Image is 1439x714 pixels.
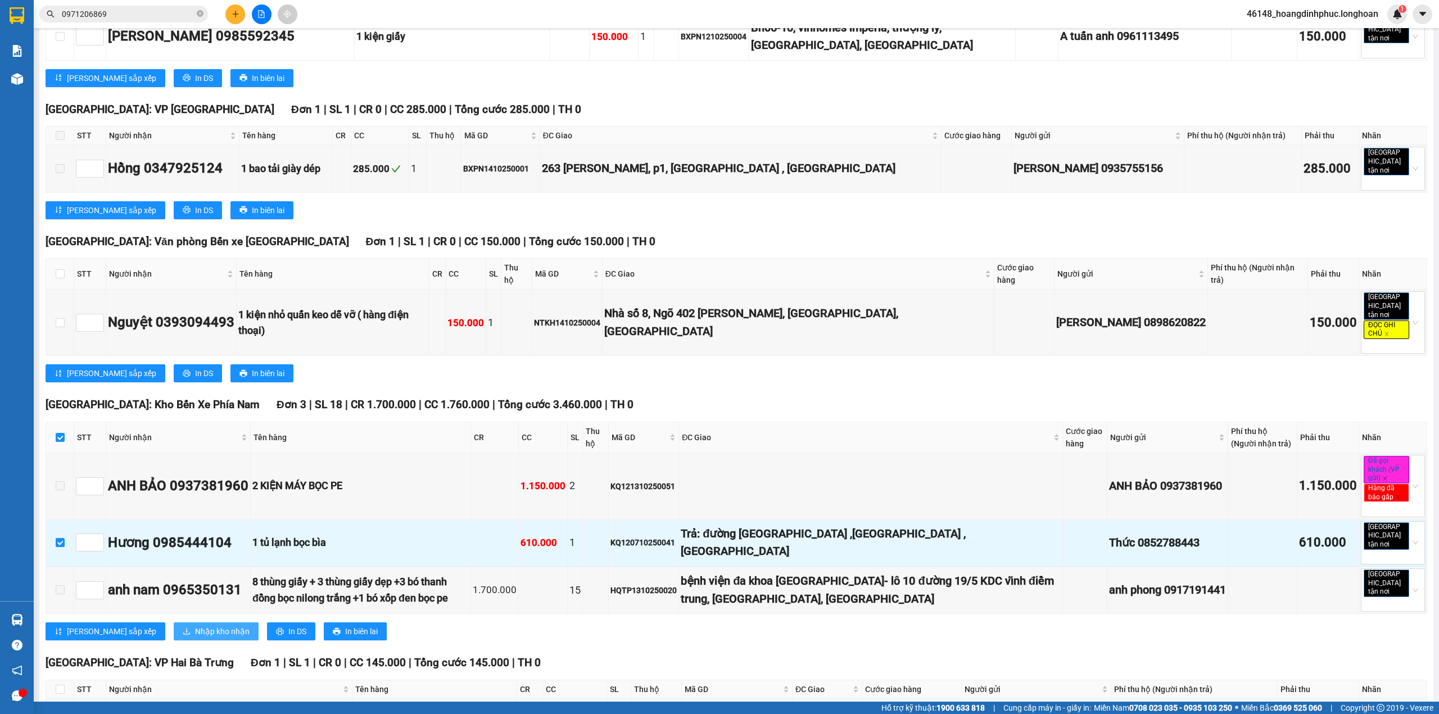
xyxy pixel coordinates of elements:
[46,69,165,87] button: sort-ascending[PERSON_NAME] sắp xếp
[55,206,62,215] span: sort-ascending
[610,480,677,492] div: KQ121310250051
[1057,268,1196,280] span: Người gửi
[289,656,310,669] span: SL 1
[632,235,655,248] span: TH 0
[449,103,452,116] span: |
[569,478,581,494] div: 2
[1094,702,1232,714] span: Miền Nam
[391,164,401,174] span: check
[353,161,407,177] div: 285.000
[532,290,603,356] td: NTKH1410250004
[501,259,532,290] th: Thu hộ
[612,431,667,444] span: Mã GD
[464,235,521,248] span: CC 150.000
[89,38,224,58] span: CÔNG TY TNHH CHUYỂN PHÁT NHANH BẢO AN
[75,22,231,34] span: Ngày in phiếu: 10:44 ngày
[67,367,156,379] span: [PERSON_NAME] sắp xếp
[1377,704,1384,712] span: copyright
[1297,422,1359,453] th: Phải thu
[1362,129,1424,142] div: Nhãn
[183,627,191,636] span: download
[1382,476,1388,481] span: close
[267,622,315,640] button: printerIn DS
[108,312,234,333] div: Nguyệt 0393094493
[47,10,55,18] span: search
[359,103,382,116] span: CR 0
[108,532,248,554] div: Hương 0985444104
[1364,292,1409,320] span: [GEOGRAPHIC_DATA] tận nơi
[473,582,517,598] div: 1.700.000
[288,625,306,638] span: In DS
[79,5,227,20] strong: PHIẾU DÁN LÊN HÀNG
[55,627,62,636] span: sort-ascending
[1384,331,1390,337] span: close
[1238,7,1387,21] span: 46148_hoangdinhphuc.longhoan
[568,422,583,453] th: SL
[409,656,411,669] span: |
[12,665,22,676] span: notification
[239,369,247,378] span: printer
[1274,703,1322,712] strong: 0369 525 060
[1228,422,1297,453] th: Phí thu hộ (Người nhận trả)
[109,268,225,280] span: Người nhận
[607,680,631,699] th: SL
[12,690,22,701] span: message
[681,572,1060,608] div: bệnh viện đa khoa [GEOGRAPHIC_DATA]- lô 10 đường 19/5 KDC vĩnh điềm trung, [GEOGRAPHIC_DATA], [GE...
[241,161,331,177] div: 1 bao tải giày dép
[521,478,565,494] div: 1.150.000
[517,680,543,699] th: CR
[55,369,62,378] span: sort-ascending
[604,305,992,340] div: Nhà số 8, Ngõ 402 [PERSON_NAME], [GEOGRAPHIC_DATA], [GEOGRAPHIC_DATA]
[1364,570,1409,597] span: [GEOGRAPHIC_DATA] tận nơi
[283,656,286,669] span: |
[239,206,247,215] span: printer
[492,398,495,411] span: |
[252,574,469,606] div: 8 thùng giấy + 3 thùng giấy dẹp +3 bó thanh đồng bọc nilong trắng +1 bó xốp đen bọc pe
[1015,129,1173,142] span: Người gửi
[1364,16,1409,43] span: [GEOGRAPHIC_DATA] tận nơi
[605,398,608,411] span: |
[558,103,581,116] span: TH 0
[498,398,602,411] span: Tổng cước 3.460.000
[108,26,352,47] div: [PERSON_NAME] 0985592345
[1391,35,1397,41] span: close
[252,367,284,379] span: In biên lai
[610,398,633,411] span: TH 0
[1364,522,1409,550] span: [GEOGRAPHIC_DATA] tận nơi
[109,129,228,142] span: Người nhận
[591,29,636,44] div: 150.000
[486,259,501,290] th: SL
[1391,312,1397,318] span: close
[523,235,526,248] span: |
[1362,683,1424,695] div: Nhãn
[74,126,106,145] th: STT
[398,235,401,248] span: |
[419,398,422,411] span: |
[278,4,297,24] button: aim
[404,235,425,248] span: SL 1
[1364,320,1409,339] span: ĐỌC GHI CHÚ
[543,680,608,699] th: CC
[333,126,351,145] th: CR
[67,72,156,84] span: [PERSON_NAME] sắp xếp
[251,422,471,453] th: Tên hàng
[195,72,213,84] span: In DS
[679,13,749,60] td: BXPN1210250004
[1056,314,1206,331] div: [PERSON_NAME] 0898620822
[109,431,239,444] span: Người nhận
[237,259,429,290] th: Tên hàng
[108,476,248,497] div: ANH BẢO 0937381960
[252,4,271,24] button: file-add
[1413,4,1432,24] button: caret-down
[174,622,259,640] button: downloadNhập kho nhận
[518,656,541,669] span: TH 0
[583,422,609,453] th: Thu hộ
[46,364,165,382] button: sort-ascending[PERSON_NAME] sắp xếp
[446,259,486,290] th: CC
[1364,456,1409,483] span: Đã gọi khách (VP gửi)
[1391,589,1397,595] span: close
[519,422,568,453] th: CC
[345,398,348,411] span: |
[46,201,165,219] button: sort-ascending[PERSON_NAME] sắp xếp
[345,625,378,638] span: In biên lai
